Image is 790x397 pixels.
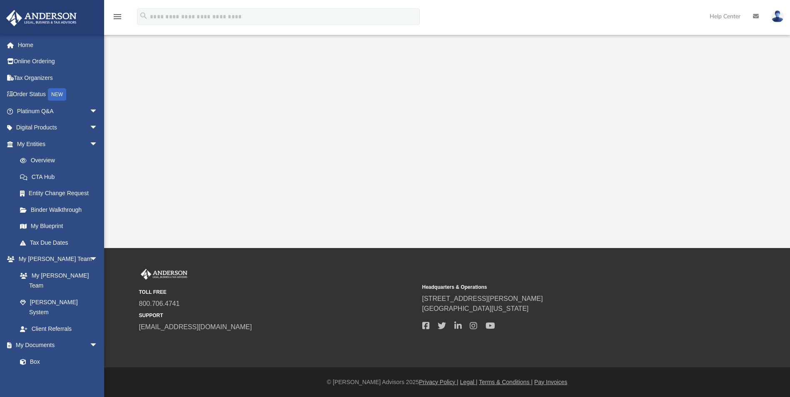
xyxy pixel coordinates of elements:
a: Binder Walkthrough [12,201,110,218]
a: Terms & Conditions | [479,379,533,385]
a: [EMAIL_ADDRESS][DOMAIN_NAME] [139,323,252,330]
a: Legal | [460,379,478,385]
img: Anderson Advisors Platinum Portal [139,269,189,280]
a: 800.706.4741 [139,300,180,307]
span: arrow_drop_down [90,136,106,153]
i: menu [112,12,122,22]
img: Anderson Advisors Platinum Portal [4,10,79,26]
a: Order StatusNEW [6,86,110,103]
a: [GEOGRAPHIC_DATA][US_STATE] [422,305,529,312]
a: Privacy Policy | [419,379,459,385]
a: CTA Hub [12,169,110,185]
span: arrow_drop_down [90,103,106,120]
small: SUPPORT [139,312,416,319]
span: arrow_drop_down [90,251,106,268]
img: User Pic [771,10,784,22]
small: TOLL FREE [139,288,416,296]
a: [STREET_ADDRESS][PERSON_NAME] [422,295,543,302]
a: My Entitiesarrow_drop_down [6,136,110,152]
a: Overview [12,152,110,169]
a: Client Referrals [12,320,106,337]
a: menu [112,16,122,22]
a: Online Ordering [6,53,110,70]
a: My [PERSON_NAME] Team [12,267,102,294]
a: Digital Productsarrow_drop_down [6,119,110,136]
a: Pay Invoices [534,379,567,385]
a: Box [12,353,102,370]
a: Tax Organizers [6,69,110,86]
small: Headquarters & Operations [422,283,700,291]
a: My [PERSON_NAME] Teamarrow_drop_down [6,251,106,268]
span: arrow_drop_down [90,119,106,136]
span: arrow_drop_down [90,337,106,354]
div: © [PERSON_NAME] Advisors 2025 [104,378,790,387]
i: search [139,11,148,20]
a: Platinum Q&Aarrow_drop_down [6,103,110,119]
a: My Blueprint [12,218,106,235]
div: NEW [48,88,66,101]
a: Home [6,37,110,53]
a: [PERSON_NAME] System [12,294,106,320]
a: Entity Change Request [12,185,110,202]
a: Tax Due Dates [12,234,110,251]
a: My Documentsarrow_drop_down [6,337,106,354]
